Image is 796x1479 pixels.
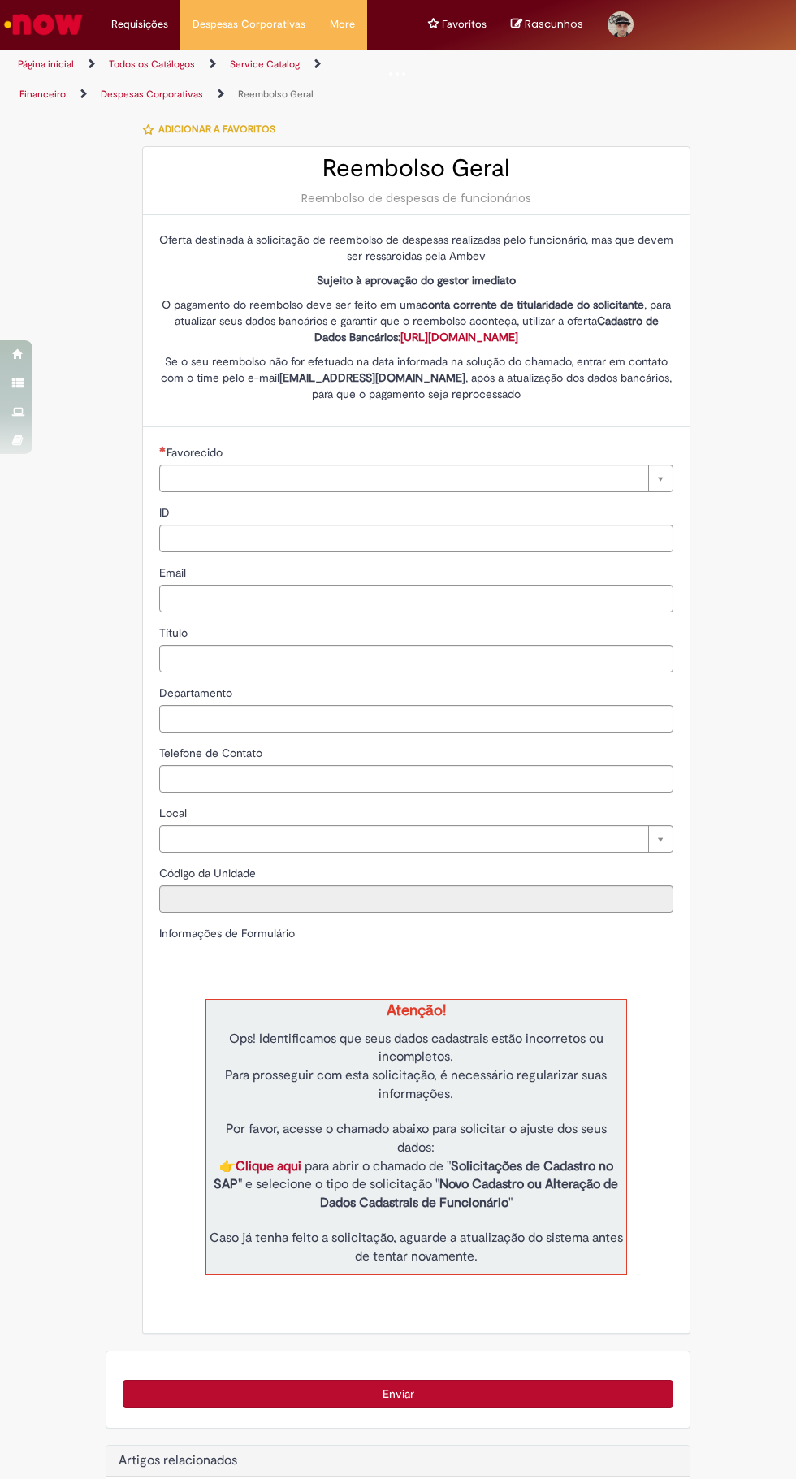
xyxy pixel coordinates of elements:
[159,866,259,880] span: Somente leitura - Código da Unidade
[159,446,167,452] span: Necessários
[159,865,259,881] label: Somente leitura - Código da Unidade
[159,825,673,853] a: Limpar campo Local
[159,926,295,941] label: Informações de Formulário
[109,58,195,71] a: Todos os Catálogos
[111,16,168,32] span: Requisições
[314,314,659,344] strong: Cadastro de Dados Bancários:
[19,88,66,101] a: Financeiro
[159,296,673,345] p: O pagamento do reembolso deve ser feito em uma , para atualizar seus dados bancários e garantir q...
[400,330,518,344] a: [URL][DOMAIN_NAME]
[225,1067,607,1102] span: Para prosseguir com esta solicitação, é necessário regularizar suas informações.
[159,806,190,820] span: Local
[525,16,583,32] span: Rascunhos
[159,565,189,580] span: Email
[159,765,673,793] input: Telefone de Contato
[511,16,583,32] a: No momento, sua lista de rascunhos tem 0 Itens
[159,465,673,492] a: Limpar campo Favorecido
[159,155,673,182] h2: Reembolso Geral
[193,16,305,32] span: Despesas Corporativas
[159,685,236,700] span: Departamento
[119,1454,677,1468] h3: Artigos relacionados
[229,1031,603,1066] span: Ops! Identificamos que seus dados cadastrais estão incorretos ou incompletos.
[2,8,85,41] img: ServiceNow
[158,123,275,136] span: Adicionar a Favoritos
[159,585,673,612] input: Email
[317,273,516,288] strong: Sujeito à aprovação do gestor imediato
[159,190,673,206] div: Reembolso de despesas de funcionários
[159,746,266,760] span: Telefone de Contato
[123,1380,673,1408] button: Enviar
[214,1158,618,1212] span: 👉 para abrir o chamado de " " e selecione o tipo de solicitação " "
[226,1121,607,1156] span: Por favor, acesse o chamado abaixo para solicitar o ajuste dos seus dados:
[12,50,386,110] ul: Trilhas de página
[142,112,284,146] button: Adicionar a Favoritos
[159,353,673,402] p: Se o seu reembolso não for efetuado na data informada na solução do chamado, entrar em contato co...
[230,58,300,71] a: Service Catalog
[159,231,673,264] p: Oferta destinada à solicitação de reembolso de despesas realizadas pelo funcionário, mas que deve...
[159,505,173,520] span: ID
[159,645,673,672] input: Título
[238,88,314,101] a: Reembolso Geral
[320,1176,619,1211] strong: Novo Cadastro ou Alteração de Dados Cadastrais de Funcionário
[210,1230,623,1265] span: Caso já tenha feito a solicitação, aguarde a atualização do sistema antes de tentar novamente.
[159,625,191,640] span: Título
[159,525,673,552] input: ID
[422,297,644,312] strong: conta corrente de titularidade do solicitante
[442,16,487,32] span: Favoritos
[159,885,673,913] input: Código da Unidade
[18,58,74,71] a: Página inicial
[167,445,226,460] span: Necessários - Favorecido
[236,1158,301,1174] a: Clique aqui
[214,1158,613,1193] strong: Solicitações de Cadastro no SAP
[159,705,673,733] input: Departamento
[279,370,465,385] strong: [EMAIL_ADDRESS][DOMAIN_NAME]
[330,16,355,32] span: More
[387,1001,446,1020] strong: Atenção!
[101,88,203,101] a: Despesas Corporativas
